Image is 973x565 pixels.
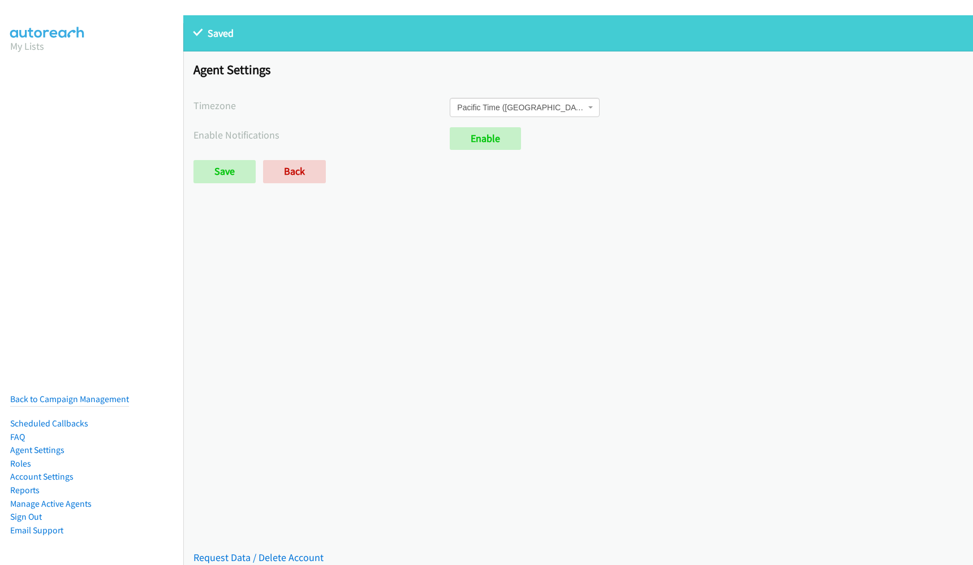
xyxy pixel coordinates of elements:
a: Back [263,160,326,183]
a: My Lists [10,40,44,53]
a: Back to Campaign Management [10,394,129,404]
p: Saved [193,25,963,41]
a: Enable [450,127,521,150]
label: Enable Notifications [193,127,450,143]
a: Scheduled Callbacks [10,418,88,429]
a: Sign Out [10,511,42,522]
h1: Agent Settings [193,62,963,77]
a: Roles [10,458,31,469]
span: Pacific Time (US & Canada) [457,102,585,113]
label: Timezone [193,98,450,113]
input: Save [193,160,256,183]
a: Manage Active Agents [10,498,92,509]
a: Agent Settings [10,445,64,455]
a: Reports [10,485,40,495]
a: Request Data / Delete Account [193,551,324,564]
a: Email Support [10,525,63,536]
a: FAQ [10,432,25,442]
a: Account Settings [10,471,74,482]
span: Pacific Time (US & Canada) [450,98,600,117]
